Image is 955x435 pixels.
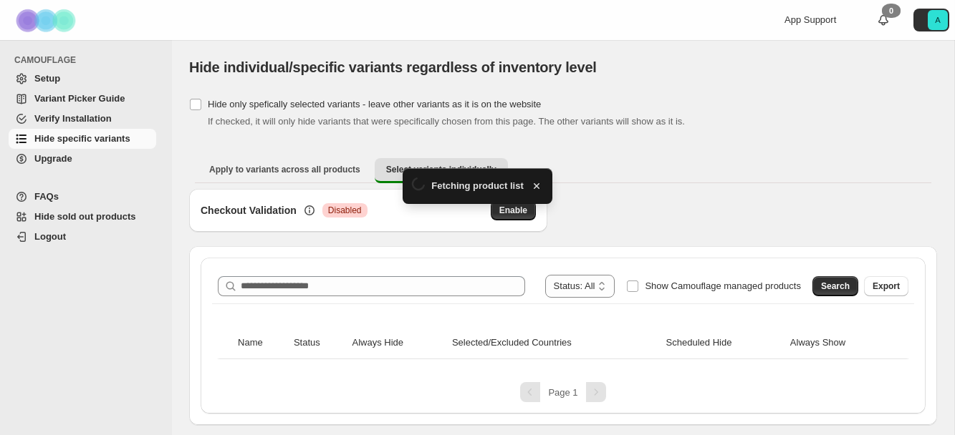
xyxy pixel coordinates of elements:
span: Hide individual/specific variants regardless of inventory level [189,59,597,75]
span: CAMOUFLAGE [14,54,162,66]
span: If checked, it will only hide variants that were specifically chosen from this page. The other va... [208,116,685,127]
th: Always Hide [348,327,448,359]
a: Variant Picker Guide [9,89,156,109]
th: Name [234,327,289,359]
span: Page 1 [548,387,577,398]
th: Scheduled Hide [662,327,786,359]
a: Setup [9,69,156,89]
h3: Checkout Validation [201,203,297,217]
span: Setup [34,73,60,84]
span: Search [821,280,850,292]
text: A [935,16,941,24]
span: Apply to variants across all products [209,164,360,175]
button: Enable [491,200,536,220]
a: Hide specific variants [9,129,156,149]
button: Avatar with initials A [913,9,949,31]
span: Hide sold out products [34,211,136,222]
button: Select variants individually [375,158,508,183]
span: Hide only spefically selected variants - leave other variants as it is on the website [208,99,541,109]
span: Hide specific variants [34,133,130,144]
a: 0 [876,13,891,27]
span: Variant Picker Guide [34,93,125,104]
span: FAQs [34,191,59,202]
a: Upgrade [9,149,156,169]
span: Select variants individually [386,164,496,175]
span: Verify Installation [34,113,112,124]
th: Status [289,327,348,359]
span: Logout [34,231,66,242]
span: Enable [499,205,527,216]
button: Export [864,276,908,296]
a: FAQs [9,187,156,207]
span: Show Camouflage managed products [645,280,801,291]
div: Select variants individually [189,189,937,425]
button: Apply to variants across all products [198,158,372,181]
button: Search [812,276,858,296]
th: Always Show [786,327,893,359]
div: 0 [882,4,901,18]
img: Camouflage [11,1,83,40]
a: Logout [9,227,156,247]
nav: Pagination [212,382,914,402]
span: Export [873,280,900,292]
span: Upgrade [34,153,72,164]
a: Hide sold out products [9,207,156,227]
span: Fetching product list [431,179,524,193]
span: App Support [784,14,836,25]
th: Selected/Excluded Countries [448,327,662,359]
span: Avatar with initials A [928,10,948,30]
span: Disabled [328,205,362,216]
a: Verify Installation [9,109,156,129]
